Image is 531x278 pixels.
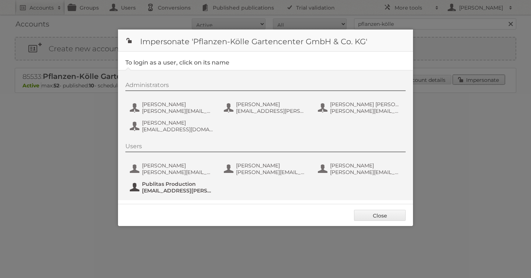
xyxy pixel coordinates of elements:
span: [EMAIL_ADDRESS][DOMAIN_NAME][PERSON_NAME] [142,126,214,133]
span: [PERSON_NAME] [330,162,402,169]
span: Publitas Production [142,181,214,187]
span: [PERSON_NAME] [PERSON_NAME] [330,101,402,108]
button: [PERSON_NAME] [EMAIL_ADDRESS][PERSON_NAME][DOMAIN_NAME][PERSON_NAME] [223,100,310,115]
span: [PERSON_NAME] [236,101,308,108]
span: [PERSON_NAME][EMAIL_ADDRESS][PERSON_NAME][DOMAIN_NAME] [330,169,402,176]
span: [EMAIL_ADDRESS][PERSON_NAME][DOMAIN_NAME][PERSON_NAME] [236,108,308,114]
div: Administrators [125,81,406,91]
span: [PERSON_NAME] [142,162,214,169]
span: [PERSON_NAME] [142,101,214,108]
span: [PERSON_NAME] [236,162,308,169]
span: [PERSON_NAME] [142,119,214,126]
div: Users [125,143,406,152]
a: Close [354,210,406,221]
span: [EMAIL_ADDRESS][PERSON_NAME][DOMAIN_NAME] [142,187,214,194]
button: [PERSON_NAME] [PERSON_NAME][EMAIL_ADDRESS][PERSON_NAME][DOMAIN_NAME] [317,161,404,176]
span: [PERSON_NAME][EMAIL_ADDRESS][PERSON_NAME][DOMAIN_NAME][PERSON_NAME] [142,108,214,114]
h1: Impersonate 'Pflanzen-Kölle Gartencenter GmbH & Co. KG' [118,29,413,52]
button: [PERSON_NAME] [PERSON_NAME][EMAIL_ADDRESS][PERSON_NAME][DOMAIN_NAME][PERSON_NAME] [223,161,310,176]
button: [PERSON_NAME] [PERSON_NAME][EMAIL_ADDRESS][PERSON_NAME][DOMAIN_NAME][PERSON_NAME] [129,100,216,115]
span: [PERSON_NAME][EMAIL_ADDRESS][PERSON_NAME][DOMAIN_NAME][PERSON_NAME] [330,108,402,114]
span: [PERSON_NAME][EMAIL_ADDRESS][PERSON_NAME][DOMAIN_NAME][PERSON_NAME] [236,169,308,176]
legend: To login as a user, click on its name [125,59,229,66]
button: [PERSON_NAME] [PERSON_NAME][EMAIL_ADDRESS][PERSON_NAME][DOMAIN_NAME][PERSON_NAME] [129,161,216,176]
button: Publitas Production [EMAIL_ADDRESS][PERSON_NAME][DOMAIN_NAME] [129,180,216,195]
button: [PERSON_NAME] [PERSON_NAME] [PERSON_NAME][EMAIL_ADDRESS][PERSON_NAME][DOMAIN_NAME][PERSON_NAME] [317,100,404,115]
button: [PERSON_NAME] [EMAIL_ADDRESS][DOMAIN_NAME][PERSON_NAME] [129,119,216,133]
span: [PERSON_NAME][EMAIL_ADDRESS][PERSON_NAME][DOMAIN_NAME][PERSON_NAME] [142,169,214,176]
